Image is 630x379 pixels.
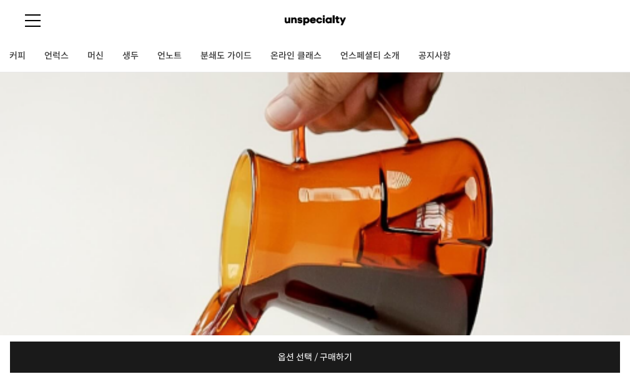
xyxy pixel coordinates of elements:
[148,41,191,72] a: 언노트
[10,342,620,373] a: 옵션 선택 / 구매하기
[331,41,409,72] a: 언스페셜티 소개
[191,41,261,72] a: 분쇄도 가이드
[278,342,353,373] span: 옵션 선택 / 구매하기
[113,41,148,72] a: 생두
[35,41,78,72] a: 언럭스
[261,41,331,72] a: 온라인 클래스
[78,41,113,72] a: 머신
[409,41,460,72] a: 공지사항
[285,11,345,30] img: 언스페셜티 몰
